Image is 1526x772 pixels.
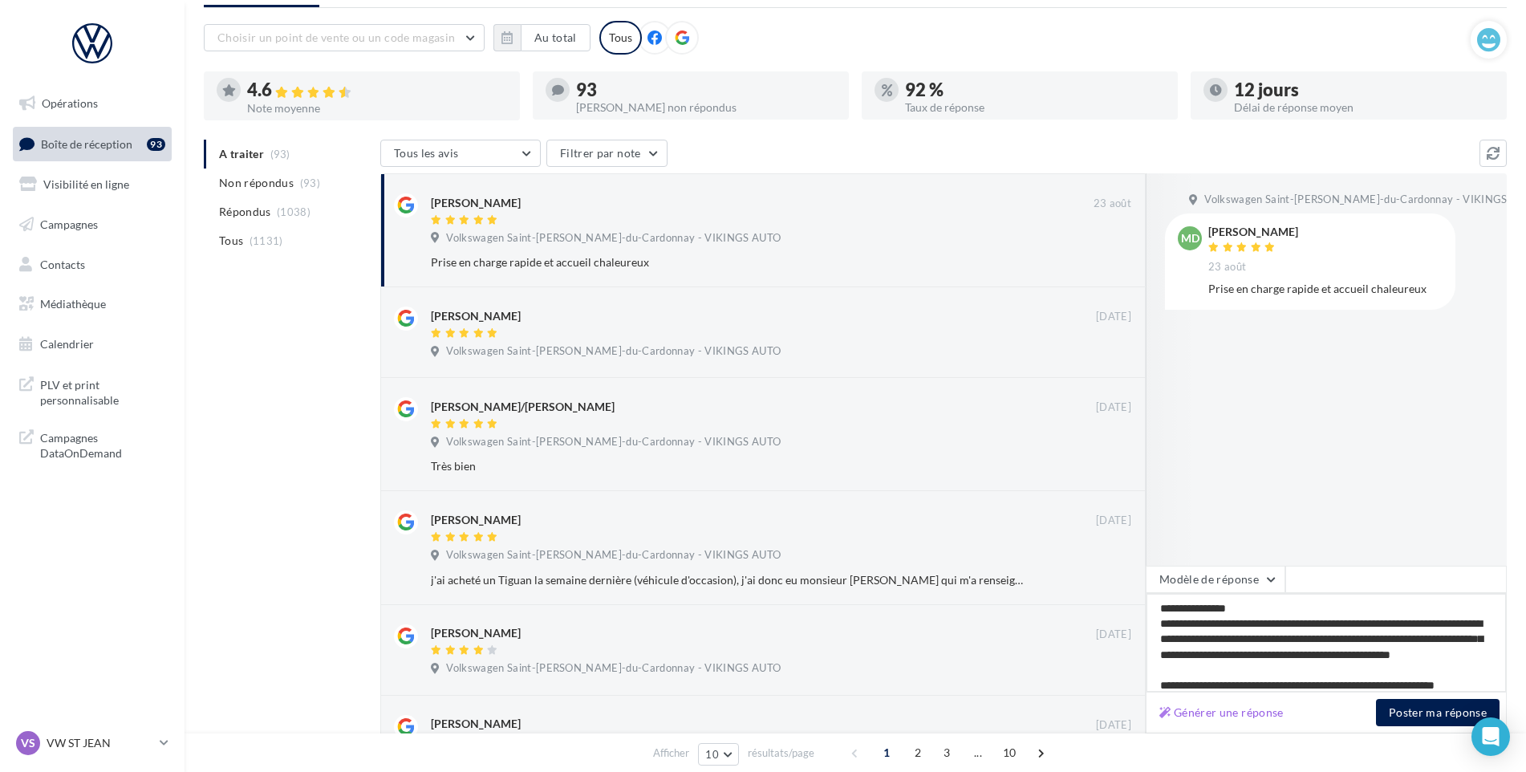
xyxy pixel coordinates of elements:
a: Opérations [10,87,175,120]
span: 23 août [1208,260,1246,274]
div: [PERSON_NAME] [431,308,521,324]
div: Délai de réponse moyen [1234,102,1494,113]
span: Médiathèque [40,297,106,311]
span: [DATE] [1096,310,1131,324]
span: [DATE] [1096,400,1131,415]
span: Tous [219,233,243,249]
span: Campagnes DataOnDemand [40,427,165,461]
span: 10 [705,748,719,761]
button: Choisir un point de vente ou un code magasin [204,24,485,51]
button: Générer une réponse [1153,703,1290,722]
span: Calendrier [40,337,94,351]
span: Répondus [219,204,271,220]
a: Campagnes [10,208,175,242]
div: Note moyenne [247,103,507,114]
button: Au total [521,24,591,51]
div: [PERSON_NAME] [431,716,521,732]
span: VS [21,735,35,751]
div: [PERSON_NAME] [1208,226,1298,238]
span: Afficher [653,746,689,761]
span: Volkswagen Saint-[PERSON_NAME]-du-Cardonnay - VIKINGS AUTO [446,344,781,359]
span: résultats/page [748,746,814,761]
div: j'ai acheté un Tiguan la semaine dernière (véhicule d'occasion), j'ai donc eu monsieur [PERSON_NA... [431,572,1027,588]
div: Taux de réponse [905,102,1165,113]
a: Contacts [10,248,175,282]
div: Prise en charge rapide et accueil chaleureux [431,254,1027,270]
a: Boîte de réception93 [10,127,175,161]
button: Modèle de réponse [1146,566,1285,593]
div: Très bien [431,458,1027,474]
div: [PERSON_NAME] [431,195,521,211]
button: Au total [493,24,591,51]
div: Prise en charge rapide et accueil chaleureux [1208,281,1443,297]
span: 10 [996,740,1023,766]
a: Visibilité en ligne [10,168,175,201]
a: Médiathèque [10,287,175,321]
span: 23 août [1094,197,1131,211]
span: ... [965,740,991,766]
a: Calendrier [10,327,175,361]
a: PLV et print personnalisable [10,368,175,415]
span: Campagnes [40,217,98,231]
a: VS VW ST JEAN [13,728,172,758]
span: Choisir un point de vente ou un code magasin [217,30,455,44]
div: Open Intercom Messenger [1471,717,1510,756]
span: (93) [300,177,320,189]
div: 93 [147,138,165,151]
div: [PERSON_NAME] [431,625,521,641]
span: 1 [874,740,899,766]
div: 93 [576,81,836,99]
div: [PERSON_NAME]/[PERSON_NAME] [431,399,615,415]
span: Volkswagen Saint-[PERSON_NAME]-du-Cardonnay - VIKINGS AUTO [446,548,781,563]
div: 12 jours [1234,81,1494,99]
span: Non répondus [219,175,294,191]
p: VW ST JEAN [47,735,153,751]
span: Visibilité en ligne [43,177,129,191]
span: Tous les avis [394,146,459,160]
span: Opérations [42,96,98,110]
div: 92 % [905,81,1165,99]
span: [DATE] [1096,514,1131,528]
span: Contacts [40,257,85,270]
span: (1131) [250,234,283,247]
span: PLV et print personnalisable [40,374,165,408]
span: [DATE] [1096,718,1131,733]
button: 10 [698,743,739,766]
div: [PERSON_NAME] non répondus [576,102,836,113]
span: Boîte de réception [41,136,132,150]
span: 3 [934,740,960,766]
span: Volkswagen Saint-[PERSON_NAME]-du-Cardonnay - VIKINGS AUTO [446,435,781,449]
a: Campagnes DataOnDemand [10,421,175,468]
span: Volkswagen Saint-[PERSON_NAME]-du-Cardonnay - VIKINGS AUTO [446,231,781,246]
div: Tous [599,21,642,55]
span: [DATE] [1096,628,1131,642]
button: Tous les avis [380,140,541,167]
button: Filtrer par note [546,140,668,167]
span: 2 [905,740,931,766]
div: [PERSON_NAME] [431,512,521,528]
div: 4.6 [247,81,507,100]
span: (1038) [277,205,310,218]
span: MD [1181,230,1199,246]
button: Poster ma réponse [1376,699,1500,726]
span: Volkswagen Saint-[PERSON_NAME]-du-Cardonnay - VIKINGS AUTO [446,661,781,676]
